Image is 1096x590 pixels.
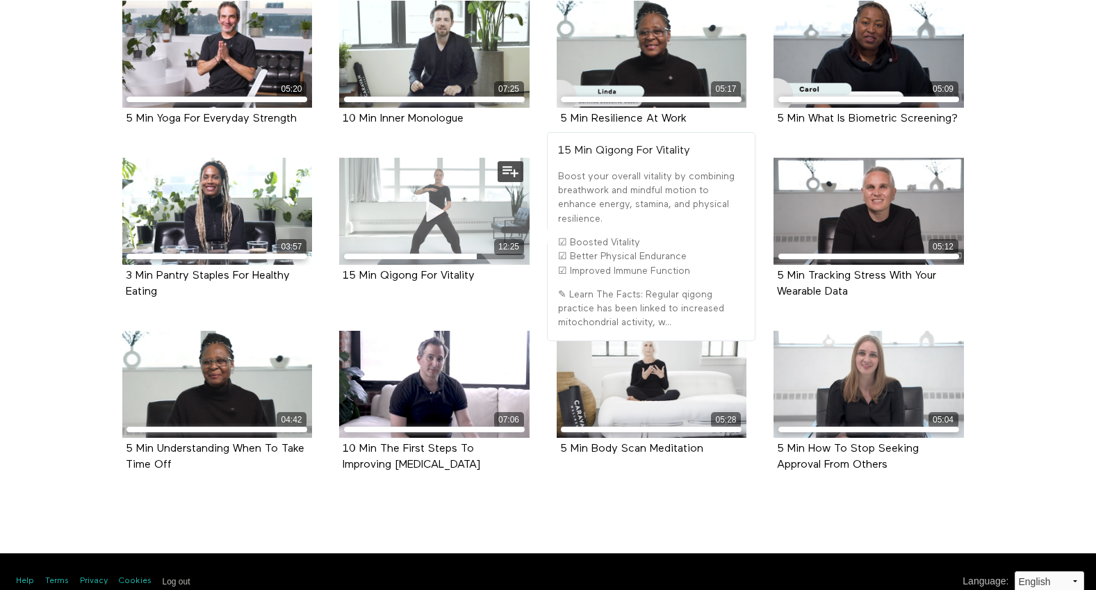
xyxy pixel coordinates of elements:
a: 5 Min Yoga For Everyday Strength 05:20 [122,1,313,108]
div: 07:06 [494,412,524,428]
a: 10 Min The First Steps To Improving [MEDICAL_DATA] [343,443,480,470]
div: 03:57 [277,239,306,255]
a: 10 Min Inner Monologue 07:25 [339,1,530,108]
a: 10 Min The First Steps To Improving Insomnia 07:06 [339,331,530,438]
strong: 10 Min The First Steps To Improving Insomnia [343,443,480,470]
a: 5 Min What Is Biometric Screening? 05:09 [774,1,964,108]
a: 15 Min Qigong For Vitality [343,270,475,281]
a: 5 Min Body Scan Meditation [560,443,703,454]
a: Cookies [119,575,152,587]
div: 05:09 [929,81,958,97]
div: 12:25 [494,239,524,255]
a: Privacy [80,575,108,587]
p: ☑ Boosted Vitality ☑ Better Physical Endurance ☑ Improved Immune Function [558,236,744,278]
a: 10 Min Inner Monologue [343,113,464,124]
div: 05:12 [929,239,958,255]
a: 5 Min Body Scan Meditation 05:28 [557,331,747,438]
a: 5 Min How To Stop Seeking Approval From Others [777,443,919,470]
p: Boost your overall vitality by combining breathwork and mindful motion to enhance energy, stamina... [558,170,744,226]
div: 05:04 [929,412,958,428]
a: 15 Min Qigong For Vitality 12:25 [339,158,530,265]
div: 05:20 [277,81,306,97]
a: Help [16,575,34,587]
a: 5 Min Understanding When To Take Time Off [126,443,304,470]
div: 04:42 [277,412,306,428]
a: 5 Min Resilience At Work [560,113,687,124]
a: 5 Min Tracking Stress With Your Wearable Data [777,270,936,297]
strong: 15 Min Qigong For Vitality [558,145,690,156]
a: Terms [45,575,69,587]
a: 5 Min What Is Biometric Screening? [777,113,958,124]
a: 5 Min Tracking Stress With Your Wearable Data 05:12 [774,158,964,265]
a: 5 Min Yoga For Everyday Strength [126,113,297,124]
a: 5 Min Understanding When To Take Time Off 04:42 [122,331,313,438]
a: 3 Min Pantry Staples For Healthy Eating 03:57 [122,158,313,265]
button: Add to my list [498,161,523,182]
p: ✎ Learn The Facts: Regular qigong practice has been linked to increased mitochondrial activity, w... [558,288,744,330]
a: 5 Min Resilience At Work 05:17 [557,1,747,108]
div: 05:28 [711,412,741,428]
div: 07:25 [494,81,524,97]
input: Log out [163,577,190,587]
a: 5 Min How To Stop Seeking Approval From Others 05:04 [774,331,964,438]
a: 3 Min Pantry Staples For Healthy Eating [126,270,290,297]
label: Language : [963,574,1008,589]
div: 05:17 [711,81,741,97]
